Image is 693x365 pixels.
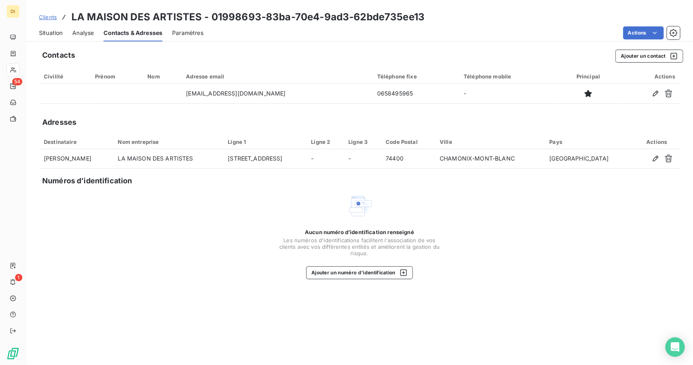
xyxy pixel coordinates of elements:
[228,139,301,145] div: Ligne 1
[343,149,381,169] td: -
[95,73,138,80] div: Prénom
[6,5,19,18] div: DI
[113,149,223,169] td: LA MAISON DES ARTISTES
[372,84,459,103] td: 0658495965
[39,13,57,21] a: Clients
[306,266,413,279] button: Ajouter un numéro d’identification
[348,139,376,145] div: Ligne 3
[306,149,343,169] td: -
[44,73,85,80] div: Civilité
[181,84,372,103] td: [EMAIL_ADDRESS][DOMAIN_NAME]
[311,139,339,145] div: Ligne 2
[377,73,454,80] div: Téléphone fixe
[459,84,559,103] td: -
[39,14,57,20] span: Clients
[72,29,94,37] span: Analyse
[381,149,435,169] td: 74400
[639,139,675,145] div: Actions
[665,337,685,357] div: Open Intercom Messenger
[104,29,162,37] span: Contacts & Adresses
[172,29,203,37] span: Paramètres
[223,149,306,169] td: [STREET_ADDRESS]
[435,149,544,169] td: CHAMONIX-MONT-BLANC
[347,193,373,219] img: Empty state
[12,78,22,85] span: 54
[440,139,540,145] div: Ville
[118,139,218,145] div: Nom entreprise
[44,139,108,145] div: Destinataire
[6,347,19,360] img: Logo LeanPay
[42,117,76,128] h5: Adresses
[71,10,425,24] h3: LA MAISON DES ARTISTES - 01998693-83ba-70e4-9ad3-62bde735ee13
[147,73,176,80] div: Nom
[564,73,613,80] div: Principal
[622,73,675,80] div: Actions
[278,237,441,256] span: Les numéros d'identifications facilitent l'association de vos clients avec vos différentes entité...
[305,229,414,235] span: Aucun numéro d’identification renseigné
[42,175,132,187] h5: Numéros d’identification
[186,73,367,80] div: Adresse email
[39,29,63,37] span: Situation
[39,149,113,169] td: [PERSON_NAME]
[42,50,75,61] h5: Contacts
[623,26,664,39] button: Actions
[464,73,554,80] div: Téléphone mobile
[386,139,430,145] div: Code Postal
[545,149,634,169] td: [GEOGRAPHIC_DATA]
[615,50,683,63] button: Ajouter un contact
[550,139,629,145] div: Pays
[15,274,22,281] span: 1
